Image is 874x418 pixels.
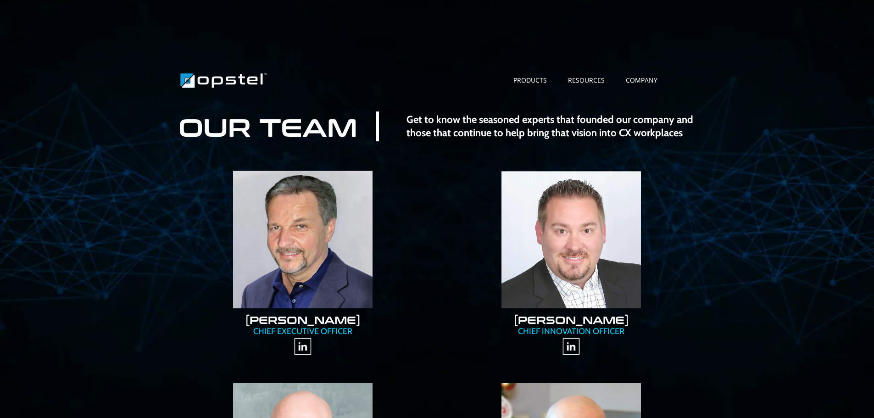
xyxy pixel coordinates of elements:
[178,74,269,84] a: https://www.opstel.com/
[178,69,269,92] img: Brand Logo
[446,326,696,337] p: CHIEF INNOVATION OFFICER
[513,312,629,327] a: [PERSON_NAME]
[451,171,692,308] a: https://www.opstel.com/paulp
[183,337,423,356] a: https://www.linkedin.com/in/tony-degaetano-479431/
[451,337,692,356] a: https://www.linkedin.com/in/pprinke/
[183,171,423,308] a: https://www.opstel.com/tonyd
[178,326,428,337] p: CHIEF EXECUTIVE OFFICER
[406,113,693,139] strong: Get to know the seasoned experts that founded our company and those that continue to help bring t...
[615,76,668,85] a: COMPANY
[503,76,557,85] a: PRODUCTS
[178,110,358,143] p: OUR TEAM
[245,312,361,327] a: [PERSON_NAME]
[557,76,615,85] a: RESOURCES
